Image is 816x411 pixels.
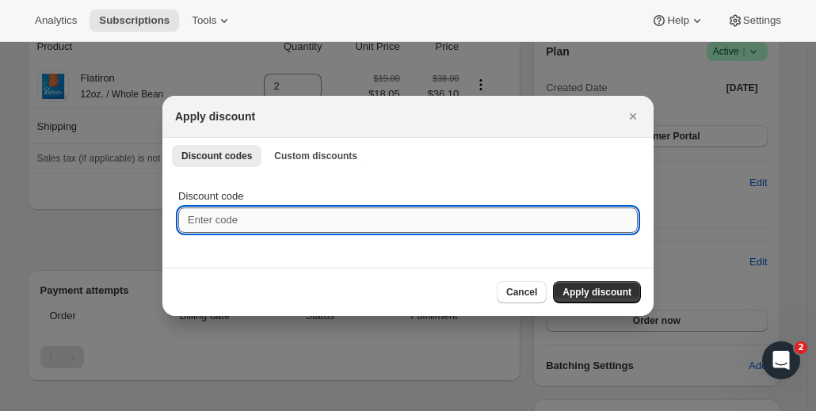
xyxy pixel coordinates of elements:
button: Subscriptions [90,10,179,32]
span: Help [667,14,688,27]
span: Analytics [35,14,77,27]
button: Close [622,105,644,127]
span: 2 [795,341,807,354]
button: Discount codes [172,145,261,167]
span: Settings [743,14,781,27]
button: Apply discount [553,281,641,303]
span: Custom discounts [274,150,357,162]
button: Cancel [497,281,547,303]
h2: Apply discount [175,108,255,124]
span: Cancel [506,286,537,299]
button: Settings [718,10,791,32]
span: Tools [192,14,216,27]
div: Discount codes [162,173,654,268]
button: Analytics [25,10,86,32]
span: Apply discount [562,286,631,299]
input: Enter code [178,207,638,233]
span: Discount codes [181,150,252,162]
button: Custom discounts [265,145,367,167]
iframe: Intercom live chat [762,341,800,379]
span: Subscriptions [99,14,170,27]
span: Discount code [178,190,243,202]
button: Tools [182,10,242,32]
button: Help [642,10,714,32]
